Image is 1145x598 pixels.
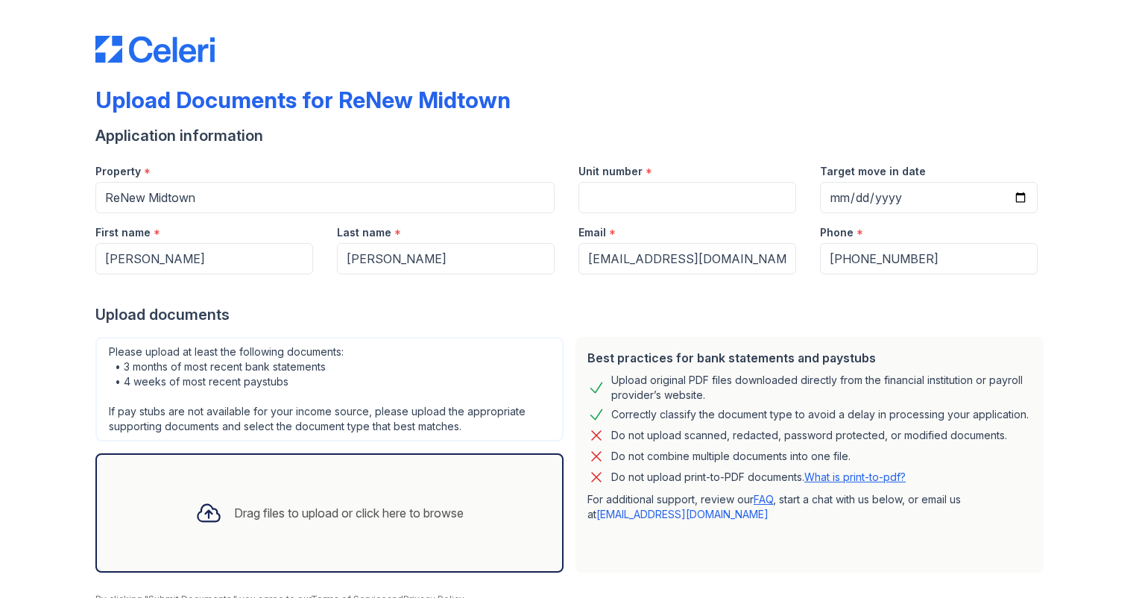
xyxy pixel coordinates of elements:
div: Upload Documents for ReNew Midtown [95,86,511,113]
label: First name [95,225,151,240]
label: Property [95,164,141,179]
a: What is print-to-pdf? [804,470,906,483]
a: [EMAIL_ADDRESS][DOMAIN_NAME] [596,508,769,520]
div: Drag files to upload or click here to browse [234,504,464,522]
div: Do not upload scanned, redacted, password protected, or modified documents. [611,427,1007,444]
p: For additional support, review our , start a chat with us below, or email us at [587,492,1032,522]
a: FAQ [754,493,773,506]
label: Email [578,225,606,240]
label: Unit number [578,164,643,179]
div: Upload original PDF files downloaded directly from the financial institution or payroll provider’... [611,373,1032,403]
p: Do not upload print-to-PDF documents. [611,470,906,485]
label: Target move in date [820,164,926,179]
img: CE_Logo_Blue-a8612792a0a2168367f1c8372b55b34899dd931a85d93a1a3d3e32e68fde9ad4.png [95,36,215,63]
div: Do not combine multiple documents into one file. [611,447,851,465]
label: Last name [337,225,391,240]
div: Best practices for bank statements and paystubs [587,349,1032,367]
div: Application information [95,125,1050,146]
div: Please upload at least the following documents: • 3 months of most recent bank statements • 4 wee... [95,337,564,441]
label: Phone [820,225,854,240]
div: Correctly classify the document type to avoid a delay in processing your application. [611,406,1029,424]
div: Upload documents [95,304,1050,325]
